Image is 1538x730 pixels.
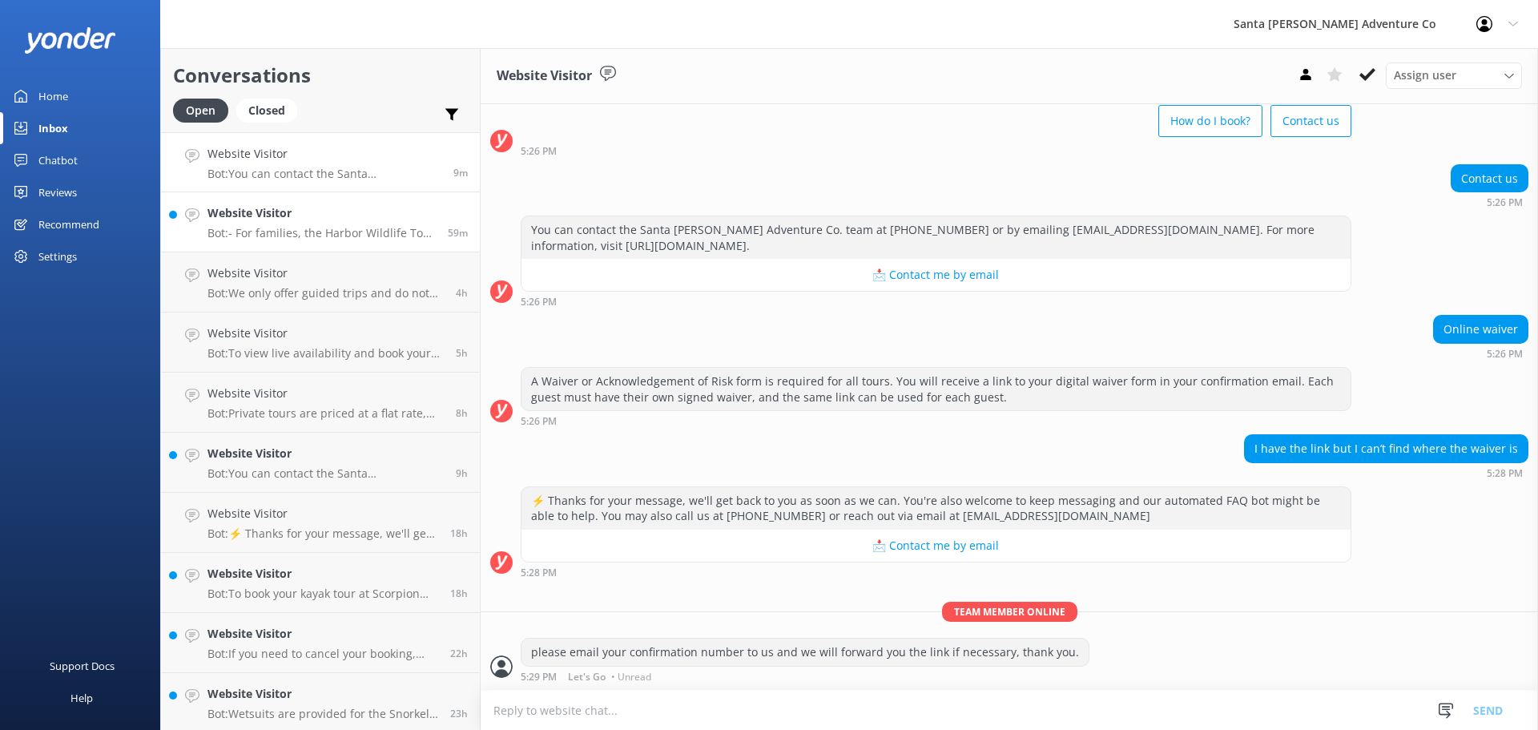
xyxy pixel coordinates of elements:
button: 📩 Contact me by email [521,530,1351,562]
p: Bot: To view live availability and book your Santa [PERSON_NAME] Adventure tour, click [URL][DOMA... [207,346,444,361]
span: Let's Go [568,672,606,682]
div: Support Docs [50,650,115,682]
h4: Website Visitor [207,505,438,522]
div: Aug 28 2025 05:26pm (UTC -07:00) America/Tijuana [1451,196,1528,208]
div: Aug 28 2025 05:26pm (UTC -07:00) America/Tijuana [521,145,1351,156]
p: Bot: You can contact the Santa [PERSON_NAME] Adventure Co. team at [PHONE_NUMBER], or by emailing... [207,466,444,481]
span: Aug 28 2025 04:36pm (UTC -07:00) America/Tijuana [448,226,468,240]
span: Assign user [1394,67,1456,84]
h3: Website Visitor [497,66,592,87]
p: Bot: ⚡ Thanks for your message, we'll get back to you as soon as we can. You're also welcome to k... [207,526,438,541]
span: • Unread [611,672,651,682]
h4: Website Visitor [207,145,441,163]
div: Aug 28 2025 05:28pm (UTC -07:00) America/Tijuana [521,567,1351,578]
a: Website VisitorBot:You can contact the Santa [PERSON_NAME] Adventure Co. team at [PHONE_NUMBER] o... [161,132,480,192]
strong: 5:26 PM [521,417,557,426]
span: Aug 27 2025 11:02pm (UTC -07:00) America/Tijuana [450,526,468,540]
div: Online waiver [1434,316,1528,343]
img: yonder-white-logo.png [24,27,116,54]
a: Open [173,101,236,119]
p: Bot: To book your kayak tour at Scorpion Anchorage, you can view live availability and make your ... [207,587,438,601]
span: Aug 28 2025 01:31pm (UTC -07:00) America/Tijuana [456,286,468,300]
h4: Website Visitor [207,685,438,703]
h4: Website Visitor [207,445,444,462]
span: Aug 28 2025 09:18am (UTC -07:00) America/Tijuana [456,406,468,420]
p: Bot: - For families, the Harbor Wildlife Tour is recommended. It's a relaxed, one-hour paddle aro... [207,226,436,240]
span: Aug 28 2025 12:24pm (UTC -07:00) America/Tijuana [456,346,468,360]
strong: 5:28 PM [1487,469,1523,478]
div: ⚡ Thanks for your message, we'll get back to you as soon as we can. You're also welcome to keep m... [521,487,1351,530]
p: Bot: Wetsuits are provided for the Snorkel & Kayak Tour, so you do not need to bring your own. [207,707,438,721]
div: Aug 28 2025 05:28pm (UTC -07:00) America/Tijuana [1244,467,1528,478]
div: Aug 28 2025 05:26pm (UTC -07:00) America/Tijuana [521,415,1351,426]
div: Reviews [38,176,77,208]
span: Team member online [942,602,1077,622]
a: Website VisitorBot:If you need to cancel your booking, please contact the Santa [PERSON_NAME] Adv... [161,613,480,673]
div: A Waiver or Acknowledgement of Risk form is required for all tours. You will receive a link to yo... [521,368,1351,410]
div: Help [70,682,93,714]
a: Website VisitorBot:You can contact the Santa [PERSON_NAME] Adventure Co. team at [PHONE_NUMBER], ... [161,433,480,493]
a: Website VisitorBot:Private tours are priced at a flat rate, not a per person rate, up to the maxi... [161,373,480,433]
strong: 5:26 PM [521,147,557,156]
a: Website VisitorBot:To book your kayak tour at Scorpion Anchorage, you can view live availability ... [161,553,480,613]
button: Contact us [1270,105,1351,137]
div: Contact us [1451,165,1528,192]
div: Inbox [38,112,68,144]
button: How do I book? [1158,105,1262,137]
span: Aug 28 2025 08:09am (UTC -07:00) America/Tijuana [456,466,468,480]
span: Aug 28 2025 05:26pm (UTC -07:00) America/Tijuana [453,166,468,179]
span: Aug 27 2025 06:57pm (UTC -07:00) America/Tijuana [450,647,468,660]
strong: 5:28 PM [521,568,557,578]
strong: 5:26 PM [521,297,557,307]
div: Settings [38,240,77,272]
p: Bot: We only offer guided trips and do not rent equipment. For specific details about what is inc... [207,286,444,300]
p: Bot: You can contact the Santa [PERSON_NAME] Adventure Co. team at [PHONE_NUMBER] or by emailing ... [207,167,441,181]
h4: Website Visitor [207,625,438,643]
h4: Website Visitor [207,325,444,342]
div: Aug 28 2025 05:26pm (UTC -07:00) America/Tijuana [521,296,1351,307]
a: Website VisitorBot:We only offer guided trips and do not rent equipment. For specific details abo... [161,252,480,313]
span: Aug 27 2025 05:55pm (UTC -07:00) America/Tijuana [450,707,468,720]
h4: Website Visitor [207,385,444,402]
div: Open [173,99,228,123]
p: Bot: If you need to cancel your booking, please contact the Santa [PERSON_NAME] Adventure Co. tea... [207,647,438,661]
a: Website VisitorBot:- For families, the Harbor Wildlife Tour is recommended. It's a relaxed, one-h... [161,192,480,252]
strong: 5:26 PM [1487,198,1523,208]
div: Closed [236,99,297,123]
div: Chatbot [38,144,78,176]
h2: Conversations [173,60,468,91]
span: Aug 27 2025 10:40pm (UTC -07:00) America/Tijuana [450,587,468,600]
a: Website VisitorBot:⚡ Thanks for your message, we'll get back to you as soon as we can. You're als... [161,493,480,553]
h4: Website Visitor [207,264,444,282]
a: Website VisitorBot:To view live availability and book your Santa [PERSON_NAME] Adventure tour, cl... [161,313,480,373]
strong: 5:29 PM [521,672,557,682]
div: I have the link but I can’t find where the waiver is [1245,435,1528,462]
h4: Website Visitor [207,565,438,583]
div: Aug 28 2025 05:29pm (UTC -07:00) America/Tijuana [521,671,1089,682]
h4: Website Visitor [207,204,436,222]
button: 📩 Contact me by email [521,259,1351,291]
div: please email your confirmation number to us and we will forward you the link if necessary, thank ... [521,639,1089,666]
div: Assign User [1386,63,1522,88]
div: Home [38,80,68,112]
div: You can contact the Santa [PERSON_NAME] Adventure Co. team at [PHONE_NUMBER] or by emailing [EMAI... [521,216,1351,259]
div: Recommend [38,208,99,240]
div: Aug 28 2025 05:26pm (UTC -07:00) America/Tijuana [1433,348,1528,359]
a: Closed [236,101,305,119]
strong: 5:26 PM [1487,349,1523,359]
p: Bot: Private tours are priced at a flat rate, not a per person rate, up to the maximum group size... [207,406,444,421]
